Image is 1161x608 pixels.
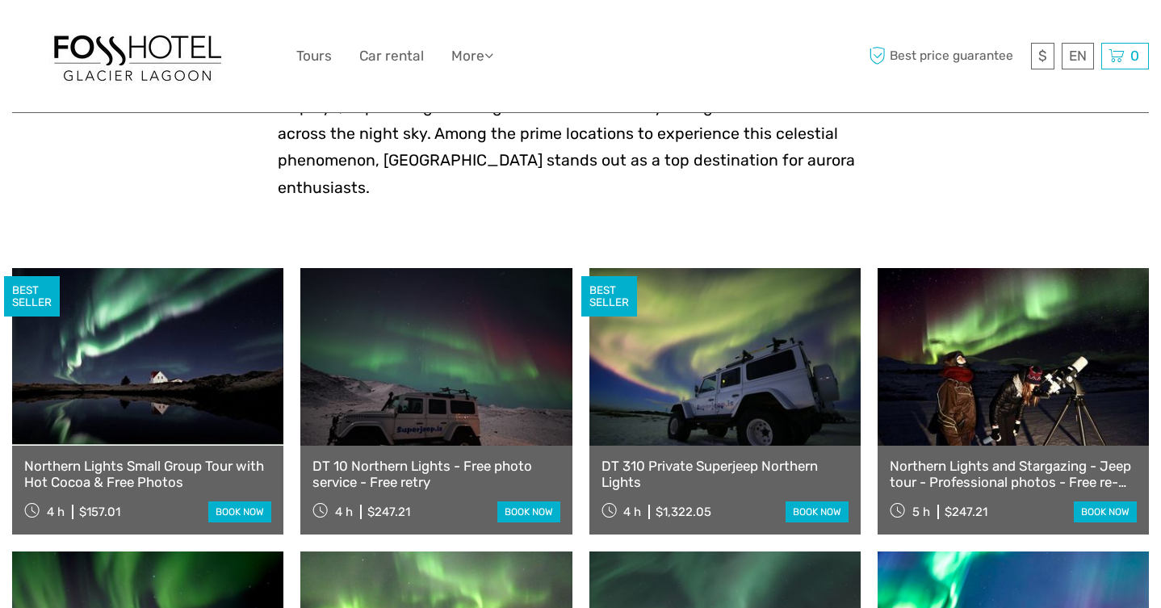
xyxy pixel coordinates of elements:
[1038,48,1047,64] span: $
[79,505,120,519] div: $157.01
[367,505,410,519] div: $247.21
[48,27,226,85] img: 1303-6910c56d-1cb8-4c54-b886-5f11292459f5_logo_big.jpg
[890,458,1137,491] a: Northern Lights and Stargazing - Jeep tour - Professional photos - Free re-run
[4,276,60,317] div: BEST SELLER
[865,43,1027,69] span: Best price guarantee
[497,501,560,522] a: book now
[312,458,560,491] a: DT 10 Northern Lights - Free photo service - Free retry
[335,505,353,519] span: 4 h
[47,505,65,519] span: 4 h
[1074,501,1137,522] a: book now
[451,44,493,68] a: More
[23,28,182,41] p: We're away right now. Please check back later!
[945,505,987,519] div: $247.21
[786,501,849,522] a: book now
[581,276,637,317] div: BEST SELLER
[359,44,424,68] a: Car rental
[656,505,711,519] div: $1,322.05
[623,505,641,519] span: 4 h
[912,505,930,519] span: 5 h
[278,71,882,197] span: The Northern Lights, or Aurora Borealis, are one of nature's most spectacular light displays, cap...
[1062,43,1094,69] div: EN
[601,458,849,491] a: DT 310 Private Superjeep Northern Lights
[208,501,271,522] a: book now
[24,458,271,491] a: Northern Lights Small Group Tour with Hot Cocoa & Free Photos
[186,25,205,44] button: Open LiveChat chat widget
[1128,48,1142,64] span: 0
[296,44,332,68] a: Tours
